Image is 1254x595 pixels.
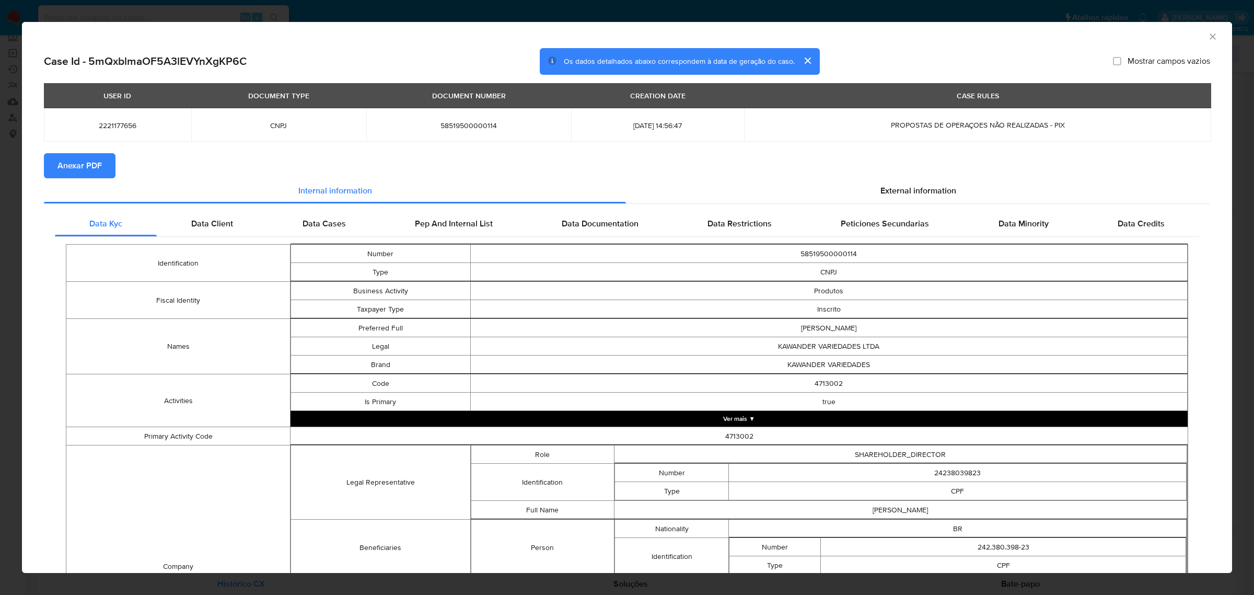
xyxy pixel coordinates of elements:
[624,87,692,105] div: CREATION DATE
[1113,57,1121,65] input: Mostrar campos vazios
[470,356,1188,374] td: KAWANDER VARIEDADES
[89,218,122,230] span: Data Kyc
[291,300,470,318] td: Taxpayer Type
[891,120,1065,130] span: PROPOSTAS DE OPERAÇOES NÃO REALIZADAS - PIX
[1128,56,1210,66] span: Mostrar campos vazios
[471,520,614,576] td: Person
[470,300,1188,318] td: Inscrito
[614,482,729,500] td: Type
[56,121,179,130] span: 2221177656
[291,356,470,374] td: Brand
[470,374,1188,393] td: 4713002
[44,54,247,68] h2: Case Id - 5mQxblmaOF5A3lEVYnXgKP6C
[204,121,354,130] span: CNPJ
[291,245,470,263] td: Number
[66,282,291,319] td: Fiscal Identity
[564,56,795,66] span: Os dados detalhados abaixo correspondem à data de geração do caso.
[470,282,1188,300] td: Produtos
[471,464,614,501] td: Identification
[729,464,1187,482] td: 24238039823
[303,218,346,230] span: Data Cases
[707,218,772,230] span: Data Restrictions
[66,245,291,282] td: Identification
[291,263,470,281] td: Type
[471,445,614,464] td: Role
[795,48,820,73] button: cerrar
[291,520,470,576] td: Beneficiaries
[821,556,1186,575] td: CPF
[97,87,137,105] div: USER ID
[614,464,729,482] td: Number
[470,245,1188,263] td: 58519500000114
[1118,218,1165,230] span: Data Credits
[614,520,729,538] td: Nationality
[470,393,1188,411] td: true
[291,445,470,520] td: Legal Representative
[614,445,1187,464] td: SHAREHOLDER_DIRECTOR
[57,154,102,177] span: Anexar PDF
[470,263,1188,281] td: CNPJ
[66,427,291,445] td: Primary Activity Code
[298,185,372,197] span: Internal information
[470,319,1188,337] td: [PERSON_NAME]
[729,538,821,556] td: Number
[55,211,1199,236] div: Detailed internal info
[66,319,291,374] td: Names
[291,319,470,337] td: Preferred Full
[291,411,1188,427] button: Expand array
[242,87,316,105] div: DOCUMENT TYPE
[614,501,1187,519] td: [PERSON_NAME]
[998,218,1049,230] span: Data Minority
[614,538,729,575] td: Identification
[415,218,493,230] span: Pep And Internal List
[291,427,1188,445] td: 4713002
[729,482,1187,500] td: CPF
[22,22,1232,573] div: closure-recommendation-modal
[379,121,559,130] span: 58519500000114
[291,282,470,300] td: Business Activity
[1207,31,1217,41] button: Fechar a janela
[729,556,821,575] td: Type
[584,121,731,130] span: [DATE] 14:56:47
[841,218,929,230] span: Peticiones Secundarias
[191,218,233,230] span: Data Client
[291,393,470,411] td: Is Primary
[291,374,470,393] td: Code
[821,538,1186,556] td: 242.380.398-23
[562,218,638,230] span: Data Documentation
[44,153,115,178] button: Anexar PDF
[66,374,291,427] td: Activities
[880,185,956,197] span: External information
[426,87,512,105] div: DOCUMENT NUMBER
[471,501,614,519] td: Full Name
[729,520,1187,538] td: BR
[291,337,470,356] td: Legal
[470,337,1188,356] td: KAWANDER VARIEDADES LTDA
[950,87,1005,105] div: CASE RULES
[44,178,1210,203] div: Detailed info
